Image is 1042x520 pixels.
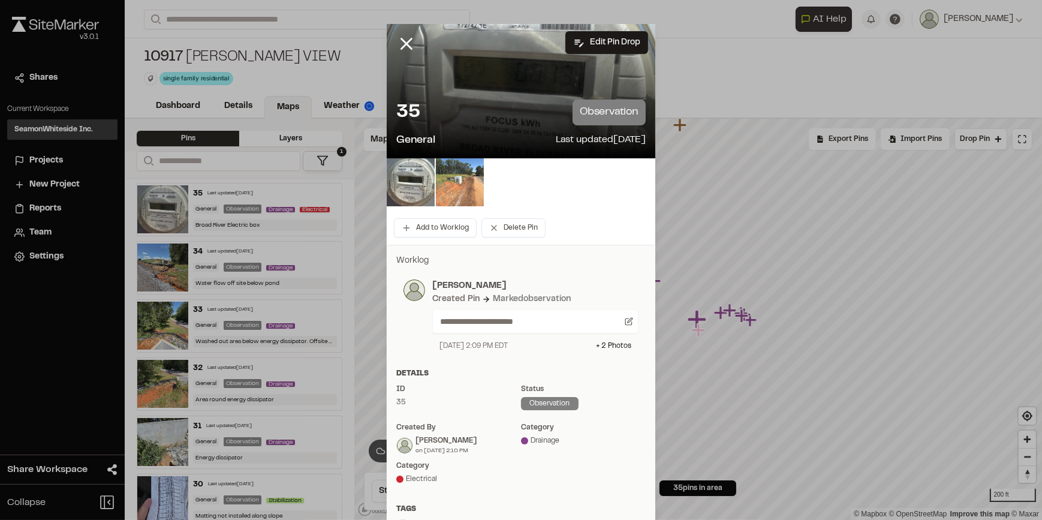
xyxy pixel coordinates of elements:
div: [DATE] 2:09 PM EDT [439,341,508,351]
div: Drainage [521,435,646,446]
div: category [521,422,646,433]
img: file [387,158,435,206]
div: ID [396,384,521,395]
div: observation [521,397,579,410]
p: Last updated [DATE] [556,133,646,149]
img: photo [403,279,425,301]
img: file [436,158,484,206]
div: Status [521,384,646,395]
div: Created Pin [432,293,480,306]
div: on [DATE] 2:10 PM [415,446,477,455]
img: Jake Shelley [397,438,412,453]
p: [PERSON_NAME] [432,279,639,293]
div: Details [396,368,646,379]
div: Created by [396,422,521,433]
div: [PERSON_NAME] [415,435,477,446]
div: category [396,461,521,471]
button: Delete Pin [481,218,546,238]
div: Tags [396,504,646,515]
div: + 2 Photo s [596,341,631,351]
p: Worklog [396,254,646,267]
p: General [396,133,435,149]
p: 35 [396,101,420,125]
p: observation [573,100,646,125]
div: 35 [396,397,521,408]
button: Add to Worklog [394,218,477,238]
div: Marked observation [493,293,571,306]
div: Electrical [396,474,521,485]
